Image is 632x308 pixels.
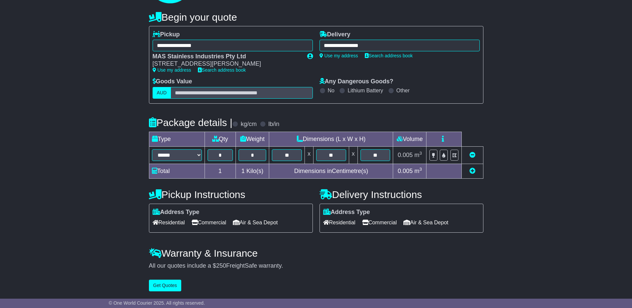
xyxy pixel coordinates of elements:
td: 1 [205,164,236,178]
label: Lithium Battery [347,87,383,94]
a: Use my address [153,67,191,73]
span: Residential [153,217,185,228]
a: Search address book [365,53,413,58]
span: 0.005 [398,168,413,174]
span: Commercial [362,217,397,228]
label: Any Dangerous Goods? [319,78,393,85]
h4: Begin your quote [149,12,483,23]
span: 0.005 [398,152,413,158]
label: Pickup [153,31,180,38]
label: Delivery [319,31,350,38]
label: Other [396,87,410,94]
span: m [414,152,422,158]
sup: 3 [419,151,422,156]
label: Address Type [323,209,370,216]
button: Get Quotes [149,280,182,291]
span: Commercial [192,217,226,228]
h4: Pickup Instructions [149,189,313,200]
label: AUD [153,87,171,99]
label: Address Type [153,209,200,216]
span: 250 [216,262,226,269]
span: Residential [323,217,355,228]
span: m [414,168,422,174]
a: Search address book [198,67,246,73]
h4: Warranty & Insurance [149,248,483,259]
td: Dimensions in Centimetre(s) [269,164,393,178]
a: Use my address [319,53,358,58]
div: MAS Stainless Industries Pty Ltd [153,53,301,60]
span: Air & Sea Depot [233,217,278,228]
h4: Delivery Instructions [319,189,483,200]
label: kg/cm [241,121,257,128]
td: Total [149,164,205,178]
td: Dimensions (L x W x H) [269,132,393,146]
span: 1 [241,168,245,174]
h4: Package details | [149,117,233,128]
td: x [305,146,314,164]
td: Volume [393,132,426,146]
td: Kilo(s) [236,164,269,178]
span: © One World Courier 2025. All rights reserved. [109,300,205,306]
sup: 3 [419,167,422,172]
label: No [328,87,334,94]
a: Remove this item [469,152,475,158]
div: [STREET_ADDRESS][PERSON_NAME] [153,60,301,68]
a: Add new item [469,168,475,174]
td: x [349,146,357,164]
div: All our quotes include a $ FreightSafe warranty. [149,262,483,270]
td: Weight [236,132,269,146]
td: Type [149,132,205,146]
label: Goods Value [153,78,192,85]
td: Qty [205,132,236,146]
span: Air & Sea Depot [403,217,448,228]
label: lb/in [268,121,279,128]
